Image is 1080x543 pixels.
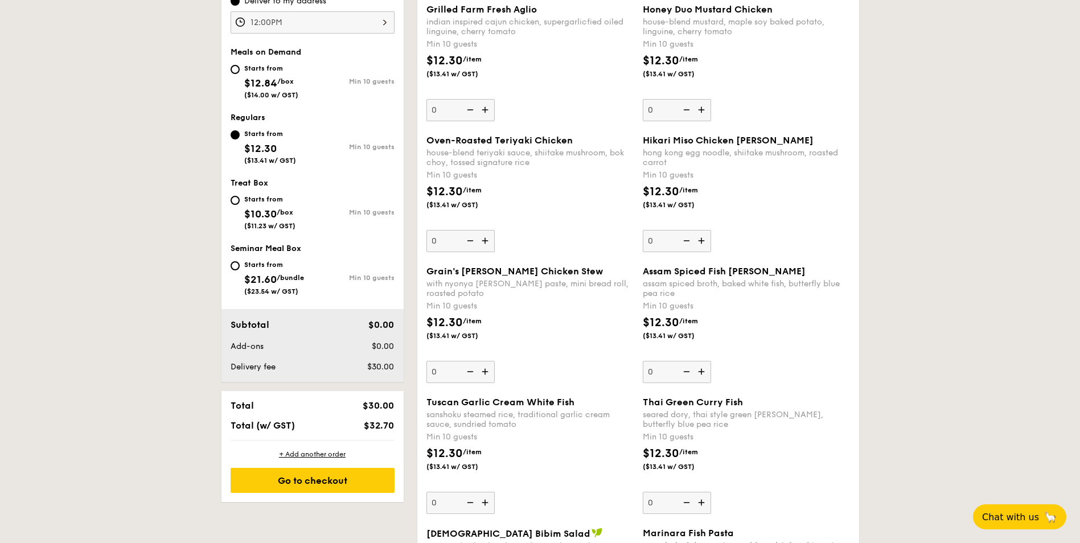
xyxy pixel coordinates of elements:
[973,504,1066,529] button: Chat with us🦙
[426,410,634,429] div: sanshoku steamed rice, traditional garlic cream sauce, sundried tomato
[313,143,395,151] div: Min 10 guests
[426,148,634,167] div: house-blend teriyaki sauce, shiitake mushroom, bok choy, tossed signature rice
[679,186,698,194] span: /item
[426,266,603,277] span: Grain's [PERSON_NAME] Chicken Stew
[426,431,634,443] div: Min 10 guests
[244,287,298,295] span: ($23.54 w/ GST)
[231,362,276,372] span: Delivery fee
[426,170,634,181] div: Min 10 guests
[231,342,264,351] span: Add-ons
[694,492,711,513] img: icon-add.58712e84.svg
[231,178,268,188] span: Treat Box
[426,447,463,460] span: $12.30
[367,362,394,372] span: $30.00
[643,331,720,340] span: ($13.41 w/ GST)
[426,99,495,121] input: Grilled Farm Fresh Aglioindian inspired cajun chicken, supergarlicfied oiled linguine, cherry tom...
[679,317,698,325] span: /item
[231,400,254,411] span: Total
[231,244,301,253] span: Seminar Meal Box
[426,316,463,330] span: $12.30
[244,195,295,204] div: Starts from
[372,342,394,351] span: $0.00
[426,492,495,514] input: Tuscan Garlic Cream White Fishsanshoku steamed rice, traditional garlic cream sauce, sundried tom...
[231,11,395,34] input: Event time
[277,274,304,282] span: /bundle
[463,186,482,194] span: /item
[231,47,301,57] span: Meals on Demand
[679,55,698,63] span: /item
[463,448,482,456] span: /item
[677,230,694,252] img: icon-reduce.1d2dbef1.svg
[643,528,734,538] span: Marinara Fish Pasta
[643,266,806,277] span: Assam Spiced Fish [PERSON_NAME]
[426,39,634,50] div: Min 10 guests
[643,148,850,167] div: hong kong egg noodle, shiitake mushroom, roasted carrot
[643,230,711,252] input: Hikari Miso Chicken [PERSON_NAME]hong kong egg noodle, shiitake mushroom, roasted carrotMin 10 gu...
[982,512,1039,523] span: Chat with us
[313,274,395,282] div: Min 10 guests
[677,99,694,121] img: icon-reduce.1d2dbef1.svg
[478,99,495,121] img: icon-add.58712e84.svg
[426,230,495,252] input: Oven-Roasted Teriyaki Chickenhouse-blend teriyaki sauce, shiitake mushroom, bok choy, tossed sign...
[426,17,634,36] div: indian inspired cajun chicken, supergarlicfied oiled linguine, cherry tomato
[426,54,463,68] span: $12.30
[231,196,240,205] input: Starts from$10.30/box($11.23 w/ GST)Min 10 guests
[244,157,296,164] span: ($13.41 w/ GST)
[461,230,478,252] img: icon-reduce.1d2dbef1.svg
[1044,511,1057,524] span: 🦙
[643,54,679,68] span: $12.30
[677,492,694,513] img: icon-reduce.1d2dbef1.svg
[244,77,277,89] span: $12.84
[244,222,295,230] span: ($11.23 w/ GST)
[244,260,304,269] div: Starts from
[426,528,590,539] span: [DEMOGRAPHIC_DATA] Bibim Salad
[244,142,277,155] span: $12.30
[643,69,720,79] span: ($13.41 w/ GST)
[231,65,240,74] input: Starts from$12.84/box($14.00 w/ GST)Min 10 guests
[231,468,395,493] div: Go to checkout
[463,317,482,325] span: /item
[643,361,711,383] input: Assam Spiced Fish [PERSON_NAME]assam spiced broth, baked white fish, butterfly blue pea riceMin 1...
[368,319,394,330] span: $0.00
[363,400,394,411] span: $30.00
[426,185,463,199] span: $12.30
[679,448,698,456] span: /item
[694,230,711,252] img: icon-add.58712e84.svg
[461,361,478,382] img: icon-reduce.1d2dbef1.svg
[277,77,294,85] span: /box
[244,208,277,220] span: $10.30
[426,200,504,209] span: ($13.41 w/ GST)
[643,4,773,15] span: Honey Duo Mustard Chicken
[231,130,240,139] input: Starts from$12.30($13.41 w/ GST)Min 10 guests
[426,4,537,15] span: Grilled Farm Fresh Aglio
[244,64,298,73] div: Starts from
[231,319,269,330] span: Subtotal
[643,279,850,298] div: assam spiced broth, baked white fish, butterfly blue pea rice
[643,447,679,460] span: $12.30
[244,91,298,99] span: ($14.00 w/ GST)
[426,462,504,471] span: ($13.41 w/ GST)
[478,230,495,252] img: icon-add.58712e84.svg
[643,431,850,443] div: Min 10 guests
[426,69,504,79] span: ($13.41 w/ GST)
[592,528,603,538] img: icon-vegan.f8ff3823.svg
[694,361,711,382] img: icon-add.58712e84.svg
[643,301,850,312] div: Min 10 guests
[231,450,395,459] div: + Add another order
[364,420,394,431] span: $32.70
[277,208,293,216] span: /box
[643,170,850,181] div: Min 10 guests
[231,261,240,270] input: Starts from$21.60/bundle($23.54 w/ GST)Min 10 guests
[231,420,295,431] span: Total (w/ GST)
[463,55,482,63] span: /item
[231,113,265,122] span: Regulars
[643,410,850,429] div: seared dory, thai style green [PERSON_NAME], butterfly blue pea rice
[426,397,574,408] span: Tuscan Garlic Cream White Fish
[313,208,395,216] div: Min 10 guests
[461,99,478,121] img: icon-reduce.1d2dbef1.svg
[643,397,743,408] span: Thai Green Curry Fish
[461,492,478,513] img: icon-reduce.1d2dbef1.svg
[643,185,679,199] span: $12.30
[694,99,711,121] img: icon-add.58712e84.svg
[643,99,711,121] input: Honey Duo Mustard Chickenhouse-blend mustard, maple soy baked potato, linguine, cherry tomatoMin ...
